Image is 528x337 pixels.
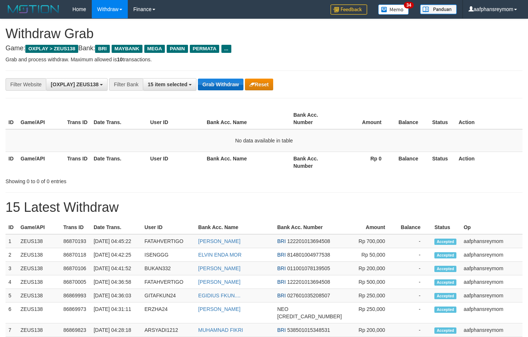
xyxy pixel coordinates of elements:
[117,57,123,62] strong: 10
[91,221,142,234] th: Date Trans.
[434,293,456,299] span: Accepted
[6,152,18,173] th: ID
[6,302,18,323] td: 6
[277,265,286,271] span: BRI
[25,45,78,53] span: OXPLAY > ZEUS138
[6,45,522,52] h4: Game: Bank:
[18,248,61,262] td: ZEUS138
[61,221,91,234] th: Trans ID
[393,108,429,129] th: Balance
[91,234,142,248] td: [DATE] 04:45:22
[112,45,142,53] span: MAYBANK
[61,275,91,289] td: 86870005
[51,81,98,87] span: [OXPLAY] ZEUS138
[190,45,220,53] span: PERMATA
[198,293,241,298] a: EGIDIUS FKUN....
[18,152,64,173] th: Game/API
[61,234,91,248] td: 86870193
[147,152,204,173] th: User ID
[287,293,330,298] span: Copy 027601035208507 to clipboard
[434,239,456,245] span: Accepted
[6,175,214,185] div: Showing 0 to 0 of 0 entries
[290,108,337,129] th: Bank Acc. Number
[91,248,142,262] td: [DATE] 04:42:25
[290,152,337,173] th: Bank Acc. Number
[434,327,456,334] span: Accepted
[6,234,18,248] td: 1
[198,279,241,285] a: [PERSON_NAME]
[91,262,142,275] td: [DATE] 04:41:52
[6,108,18,129] th: ID
[330,4,367,15] img: Feedback.jpg
[198,79,243,90] button: Grab Withdraw
[461,221,522,234] th: Op
[345,289,396,302] td: Rp 250,000
[461,289,522,302] td: aafphansreymom
[18,234,61,248] td: ZEUS138
[396,289,431,302] td: -
[337,152,393,173] th: Rp 0
[461,323,522,337] td: aafphansreymom
[198,306,241,312] a: [PERSON_NAME]
[18,108,64,129] th: Game/API
[431,221,460,234] th: Status
[245,79,273,90] button: Reset
[345,302,396,323] td: Rp 250,000
[167,45,188,53] span: PANIN
[277,327,286,333] span: BRI
[61,323,91,337] td: 86869823
[18,302,61,323] td: ZEUS138
[396,323,431,337] td: -
[18,275,61,289] td: ZEUS138
[6,56,522,63] p: Grab and process withdraw. Maximum allowed is transactions.
[142,323,195,337] td: ARSYADI1212
[64,108,91,129] th: Trans ID
[456,152,522,173] th: Action
[6,200,522,215] h1: 15 Latest Withdraw
[345,323,396,337] td: Rp 200,000
[6,78,46,91] div: Filter Website
[18,289,61,302] td: ZEUS138
[221,45,231,53] span: ...
[461,248,522,262] td: aafphansreymom
[345,234,396,248] td: Rp 700,000
[277,314,342,319] span: Copy 5859457206801469 to clipboard
[6,248,18,262] td: 2
[6,262,18,275] td: 3
[396,248,431,262] td: -
[378,4,409,15] img: Button%20Memo.svg
[396,234,431,248] td: -
[6,323,18,337] td: 7
[287,238,330,244] span: Copy 122201013694508 to clipboard
[461,302,522,323] td: aafphansreymom
[142,262,195,275] td: BUKAN332
[434,279,456,286] span: Accepted
[147,108,204,129] th: User ID
[6,221,18,234] th: ID
[61,302,91,323] td: 86869973
[91,108,147,129] th: Date Trans.
[61,262,91,275] td: 86870106
[287,327,330,333] span: Copy 538501015348531 to clipboard
[277,293,286,298] span: BRI
[456,108,522,129] th: Action
[142,275,195,289] td: FATAHVERTIGO
[109,78,143,91] div: Filter Bank
[198,265,241,271] a: [PERSON_NAME]
[91,289,142,302] td: [DATE] 04:36:03
[142,234,195,248] td: FATAHVERTIGO
[396,302,431,323] td: -
[434,252,456,258] span: Accepted
[6,289,18,302] td: 5
[6,275,18,289] td: 4
[396,262,431,275] td: -
[287,252,330,258] span: Copy 814801004977538 to clipboard
[61,289,91,302] td: 86869993
[420,4,457,14] img: panduan.png
[142,289,195,302] td: GITAFKUN24
[277,306,288,312] span: NEO
[91,275,142,289] td: [DATE] 04:36:58
[142,221,195,234] th: User ID
[142,248,195,262] td: ISENGGG
[91,152,147,173] th: Date Trans.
